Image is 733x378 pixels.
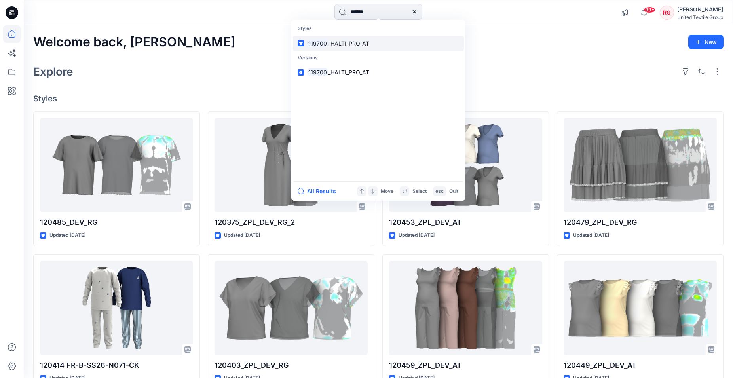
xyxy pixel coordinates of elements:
[677,5,723,14] div: [PERSON_NAME]
[449,187,458,196] p: Quit
[660,6,674,20] div: RG
[298,186,341,196] button: All Results
[49,231,85,239] p: Updated [DATE]
[33,35,235,49] h2: Welcome back, [PERSON_NAME]
[33,94,724,103] h4: Styles
[215,360,368,371] p: 120403_ZPL_DEV_RG
[40,217,193,228] p: 120485_DEV_RG
[389,360,542,371] p: 120459_ZPL_DEV_AT
[293,51,464,65] p: Versions
[564,261,717,355] a: 120449_ZPL_DEV_AT
[293,21,464,36] p: Styles
[564,118,717,213] a: 120479_ZPL_DEV_RG
[33,65,73,78] h2: Explore
[293,36,464,51] a: 119700_HALTI_PRO_AT
[564,217,717,228] p: 120479_ZPL_DEV_RG
[307,68,328,77] mark: 119700
[40,261,193,355] a: 120414 FR-B-SS26-N071-CK
[40,360,193,371] p: 120414 FR-B-SS26-N071-CK
[215,261,368,355] a: 120403_ZPL_DEV_RG
[399,231,435,239] p: Updated [DATE]
[40,118,193,213] a: 120485_DEV_RG
[215,118,368,213] a: 120375_ZPL_DEV_RG_2
[215,217,368,228] p: 120375_ZPL_DEV_RG_2
[573,231,609,239] p: Updated [DATE]
[293,65,464,80] a: 119700_HALTI_PRO_AT
[328,40,369,47] span: _HALTI_PRO_AT
[677,14,723,20] div: United Textile Group
[412,187,427,196] p: Select
[224,231,260,239] p: Updated [DATE]
[644,7,655,13] span: 99+
[389,217,542,228] p: 120453_ZPL_DEV_AT
[328,69,369,76] span: _HALTI_PRO_AT
[389,118,542,213] a: 120453_ZPL_DEV_AT
[389,261,542,355] a: 120459_ZPL_DEV_AT
[435,187,444,196] p: esc
[688,35,724,49] button: New
[381,187,393,196] p: Move
[564,360,717,371] p: 120449_ZPL_DEV_AT
[307,39,328,48] mark: 119700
